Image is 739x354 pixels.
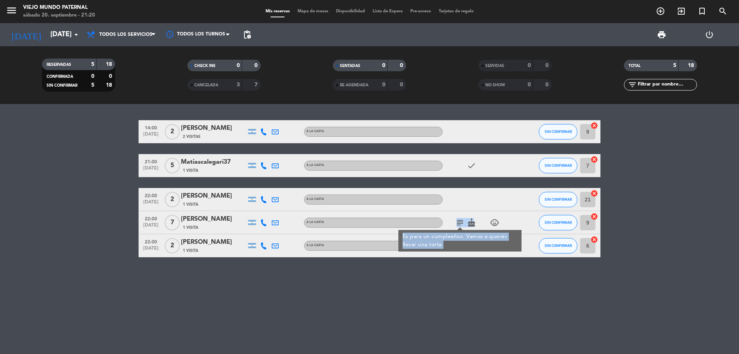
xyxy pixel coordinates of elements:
[528,82,531,87] strong: 0
[181,157,246,167] div: Matiascalegari37
[306,198,324,201] span: A LA CARTA
[629,64,640,68] span: TOTAL
[306,130,324,133] span: A LA CARTA
[590,236,598,243] i: cancel
[656,7,665,16] i: add_circle_outline
[23,4,95,12] div: Viejo Mundo Paternal
[6,5,17,19] button: menu
[6,26,47,43] i: [DATE]
[91,62,94,67] strong: 5
[306,221,324,224] span: A LA CARTA
[183,225,198,231] span: 1 Visita
[165,158,180,173] span: 5
[467,218,476,227] i: cake
[141,191,161,200] span: 22:00
[539,238,577,253] button: SIN CONFIRMAR
[183,168,198,174] span: 1 Visita
[109,74,114,79] strong: 0
[539,192,577,207] button: SIN CONFIRMAR
[705,30,714,39] i: power_settings_new
[181,237,246,247] div: [PERSON_NAME]
[106,82,114,88] strong: 18
[141,223,161,232] span: [DATE]
[590,122,598,129] i: cancel
[688,63,696,68] strong: 18
[181,214,246,224] div: [PERSON_NAME]
[485,83,505,87] span: NO SHOW
[141,166,161,174] span: [DATE]
[47,75,73,79] span: CONFIRMADA
[141,157,161,166] span: 21:00
[91,82,94,88] strong: 5
[141,200,161,208] span: [DATE]
[490,218,499,227] i: child_care
[183,248,198,254] span: 1 Visita
[165,215,180,230] span: 7
[545,163,572,168] span: SIN CONFIRMAR
[47,84,77,87] span: SIN CONFIRMAR
[194,83,218,87] span: CANCELADA
[382,63,385,68] strong: 0
[590,190,598,197] i: cancel
[183,134,201,140] span: 2 Visitas
[141,237,161,246] span: 22:00
[340,83,368,87] span: RE AGENDADA
[99,32,152,37] span: Todos los servicios
[72,30,81,39] i: arrow_drop_down
[141,132,161,141] span: [DATE]
[545,82,550,87] strong: 0
[294,9,332,13] span: Mapa de mesas
[590,213,598,220] i: cancel
[181,191,246,201] div: [PERSON_NAME]
[382,82,385,87] strong: 0
[369,9,406,13] span: Lista de Espera
[254,63,259,68] strong: 0
[485,64,504,68] span: SERVIDAS
[528,63,531,68] strong: 0
[685,23,733,46] div: LOG OUT
[237,82,240,87] strong: 3
[47,63,71,67] span: RESERVADAS
[6,5,17,16] i: menu
[165,192,180,207] span: 2
[141,246,161,255] span: [DATE]
[141,214,161,223] span: 22:00
[183,201,198,208] span: 1 Visita
[181,123,246,133] div: [PERSON_NAME]
[697,7,707,16] i: turned_in_not
[545,63,550,68] strong: 0
[677,7,686,16] i: exit_to_app
[637,81,697,89] input: Filtrar por nombre...
[539,158,577,173] button: SIN CONFIRMAR
[455,218,465,227] i: subject
[237,63,240,68] strong: 0
[718,7,727,16] i: search
[400,82,405,87] strong: 0
[332,9,369,13] span: Disponibilidad
[467,161,476,170] i: check
[106,62,114,67] strong: 18
[91,74,94,79] strong: 0
[628,80,637,89] i: filter_list
[673,63,676,68] strong: 5
[141,123,161,132] span: 14:00
[23,12,95,19] div: sábado 20. septiembre - 21:20
[545,220,572,225] span: SIN CONFIRMAR
[340,64,360,68] span: SENTADAS
[545,129,572,134] span: SIN CONFIRMAR
[657,30,666,39] span: print
[254,82,259,87] strong: 7
[403,233,518,249] div: Es para un cumpleaños. Vamos a querer llevar una torta
[539,124,577,139] button: SIN CONFIRMAR
[590,156,598,163] i: cancel
[539,215,577,230] button: SIN CONFIRMAR
[306,164,324,167] span: A LA CARTA
[262,9,294,13] span: Mis reservas
[406,9,435,13] span: Pre-acceso
[545,197,572,201] span: SIN CONFIRMAR
[435,9,478,13] span: Tarjetas de regalo
[242,30,252,39] span: pending_actions
[400,63,405,68] strong: 0
[165,124,180,139] span: 2
[165,238,180,253] span: 2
